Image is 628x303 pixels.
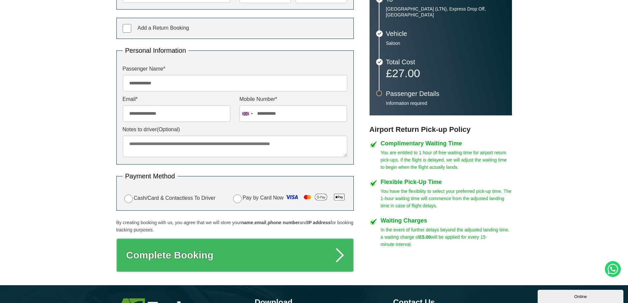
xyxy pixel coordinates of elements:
[381,226,512,248] p: In the event of further delays beyond the adjusted landing time, a waiting charge of will be appl...
[240,106,255,122] div: United Kingdom: +44
[386,30,505,37] h3: Vehicle
[231,192,347,204] label: Pay by Card Now
[123,66,347,72] label: Passenger Name
[381,149,512,171] p: You are entitled to 1 hour of free waiting time for airport return pick-ups. If the flight is del...
[307,220,331,225] strong: IP address
[538,288,625,303] iframe: chat widget
[123,173,178,179] legend: Payment Method
[386,6,505,18] p: [GEOGRAPHIC_DATA] (LTN), Express Drop Off, [GEOGRAPHIC_DATA]
[386,40,505,46] p: Saloon
[386,100,505,106] p: Information required
[239,97,347,102] label: Mobile Number
[123,24,131,33] input: Add a Return Booking
[241,220,253,225] strong: name
[157,127,180,132] span: (Optional)
[124,195,133,203] input: Cash/Card & Contactless To Driver
[381,188,512,209] p: You have the flexibility to select your preferred pick-up time. The 1-hour waiting time will comm...
[381,140,512,146] h4: Complimentary Waiting Time
[370,125,512,134] h3: Airport Return Pick-up Policy
[123,127,347,132] label: Notes to driver
[123,97,230,102] label: Email
[386,90,505,97] h3: Passenger Details
[233,195,242,203] input: Pay by Card Now
[392,67,420,79] span: 27.00
[254,220,266,225] strong: email
[116,219,354,233] p: By creating booking with us, you agree that we will store your , , and for booking tracking purpo...
[386,69,505,78] p: £
[123,194,216,203] label: Cash/Card & Contactless To Driver
[123,47,189,54] legend: Personal Information
[137,25,189,31] span: Add a Return Booking
[419,234,431,240] strong: £5.00
[116,238,354,272] button: Complete Booking
[268,220,300,225] strong: phone number
[381,218,512,224] h4: Waiting Charges
[386,59,505,65] h3: Total Cost
[381,179,512,185] h4: Flexible Pick-Up Time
